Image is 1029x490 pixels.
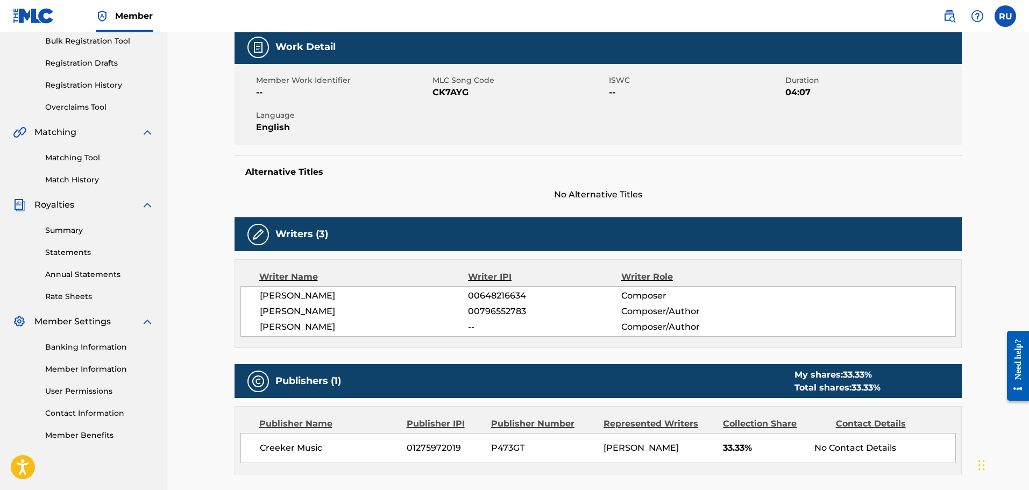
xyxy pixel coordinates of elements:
div: Contact Details [836,417,940,430]
span: 04:07 [785,86,959,99]
div: Help [967,5,988,27]
span: ISWC [609,75,783,86]
img: expand [141,315,154,328]
div: Writer Role [621,271,761,283]
span: Creeker Music [260,442,399,455]
img: Matching [13,126,26,139]
span: [PERSON_NAME] [260,289,469,302]
img: search [943,10,956,23]
a: Member Information [45,364,154,375]
a: Public Search [939,5,960,27]
span: Language [256,110,430,121]
a: Rate Sheets [45,291,154,302]
a: Banking Information [45,342,154,353]
span: English [256,121,430,134]
span: Composer [621,289,761,302]
a: Contact Information [45,408,154,419]
a: Annual Statements [45,269,154,280]
div: Collection Share [723,417,827,430]
h5: Work Detail [275,41,336,53]
img: expand [141,126,154,139]
div: Represented Writers [604,417,715,430]
span: Member Work Identifier [256,75,430,86]
span: P473GT [491,442,595,455]
img: Member Settings [13,315,26,328]
span: 33.33% [723,442,806,455]
span: No Alternative Titles [235,188,962,201]
div: Total shares: [794,381,881,394]
a: Match History [45,174,154,186]
span: Composer/Author [621,305,761,318]
a: Registration History [45,80,154,91]
img: Publishers [252,375,265,388]
span: 01275972019 [407,442,483,455]
span: Matching [34,126,76,139]
div: Writer Name [259,271,469,283]
img: help [971,10,984,23]
span: Composer/Author [621,321,761,333]
a: Statements [45,247,154,258]
span: CK7AYG [432,86,606,99]
span: [PERSON_NAME] [604,443,679,453]
h5: Writers (3) [275,228,328,240]
a: Bulk Registration Tool [45,35,154,47]
h5: Alternative Titles [245,167,951,177]
span: MLC Song Code [432,75,606,86]
div: Publisher Name [259,417,399,430]
span: 00648216634 [468,289,621,302]
span: 00796552783 [468,305,621,318]
span: -- [468,321,621,333]
div: Writer IPI [468,271,621,283]
a: Overclaims Tool [45,102,154,113]
div: Publisher IPI [407,417,483,430]
span: 33.33 % [851,382,881,393]
img: expand [141,198,154,211]
span: -- [609,86,783,99]
div: My shares: [794,368,881,381]
span: Royalties [34,198,74,211]
img: Royalties [13,198,26,211]
div: No Contact Details [814,442,955,455]
img: Work Detail [252,41,265,54]
h5: Publishers (1) [275,375,341,387]
div: User Menu [995,5,1016,27]
span: Member Settings [34,315,111,328]
iframe: Resource Center [999,322,1029,409]
span: Duration [785,75,959,86]
iframe: Chat Widget [975,438,1029,490]
img: MLC Logo [13,8,54,24]
img: Writers [252,228,265,241]
span: Member [115,10,153,22]
div: Drag [978,449,985,481]
a: Summary [45,225,154,236]
div: Publisher Number [491,417,595,430]
a: User Permissions [45,386,154,397]
a: Matching Tool [45,152,154,164]
span: [PERSON_NAME] [260,305,469,318]
span: 33.33 % [843,370,872,380]
span: [PERSON_NAME] [260,321,469,333]
span: -- [256,86,430,99]
a: Member Benefits [45,430,154,441]
img: Top Rightsholder [96,10,109,23]
a: Registration Drafts [45,58,154,69]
